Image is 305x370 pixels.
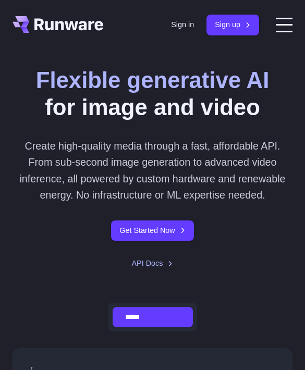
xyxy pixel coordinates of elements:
a: Get Started Now [111,220,193,241]
a: API Docs [132,257,174,269]
h1: for image and video [36,67,270,121]
a: Sign in [171,19,194,31]
a: Go to / [13,16,103,33]
p: Create high-quality media through a fast, affordable API. From sub-second image generation to adv... [13,138,292,204]
a: Sign up [206,15,259,35]
strong: Flexible generative AI [36,67,270,93]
